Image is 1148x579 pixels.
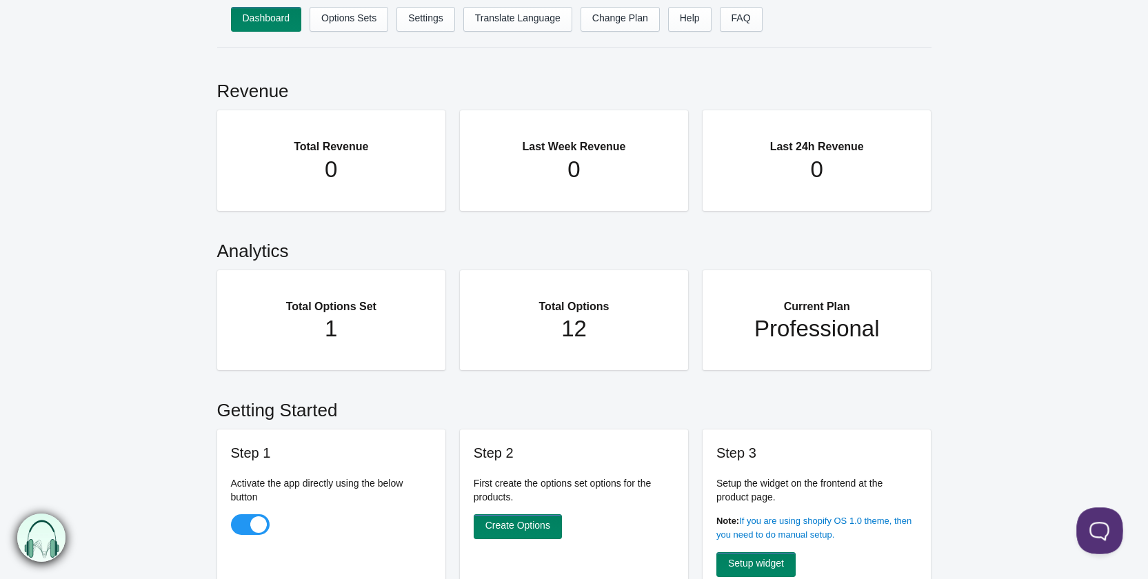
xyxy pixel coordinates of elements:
a: Change Plan [581,7,660,32]
h2: Total Options [487,284,661,316]
h2: Total Revenue [245,124,419,156]
a: Help [668,7,712,32]
h3: Step 2 [474,443,675,463]
h2: Revenue [217,65,932,110]
a: Setup widget [716,552,796,577]
h3: Step 1 [231,443,432,463]
a: Translate Language [463,7,572,32]
img: bxm.png [18,514,66,562]
p: First create the options set options for the products. [474,476,675,504]
p: Activate the app directly using the below button [231,476,432,504]
h3: Step 3 [716,443,918,463]
a: FAQ [720,7,763,32]
h2: Getting Started [217,384,932,429]
h2: Last Week Revenue [487,124,661,156]
iframe: Toggle Customer Support [1076,507,1123,554]
a: Create Options [474,514,562,539]
h1: Professional [730,315,904,343]
a: Settings [396,7,455,32]
h1: 1 [245,315,419,343]
h2: Total Options Set [245,284,419,316]
b: Note: [716,516,739,526]
a: Dashboard [231,7,302,32]
a: Options Sets [310,7,388,32]
h2: Current Plan [730,284,904,316]
h2: Analytics [217,225,932,270]
h2: Last 24h Revenue [730,124,904,156]
h1: 0 [487,156,661,183]
h1: 12 [487,315,661,343]
p: Setup the widget on the frontend at the product page. [716,476,918,504]
a: If you are using shopify OS 1.0 theme, then you need to do manual setup. [716,516,912,540]
h1: 0 [730,156,904,183]
h1: 0 [245,156,419,183]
